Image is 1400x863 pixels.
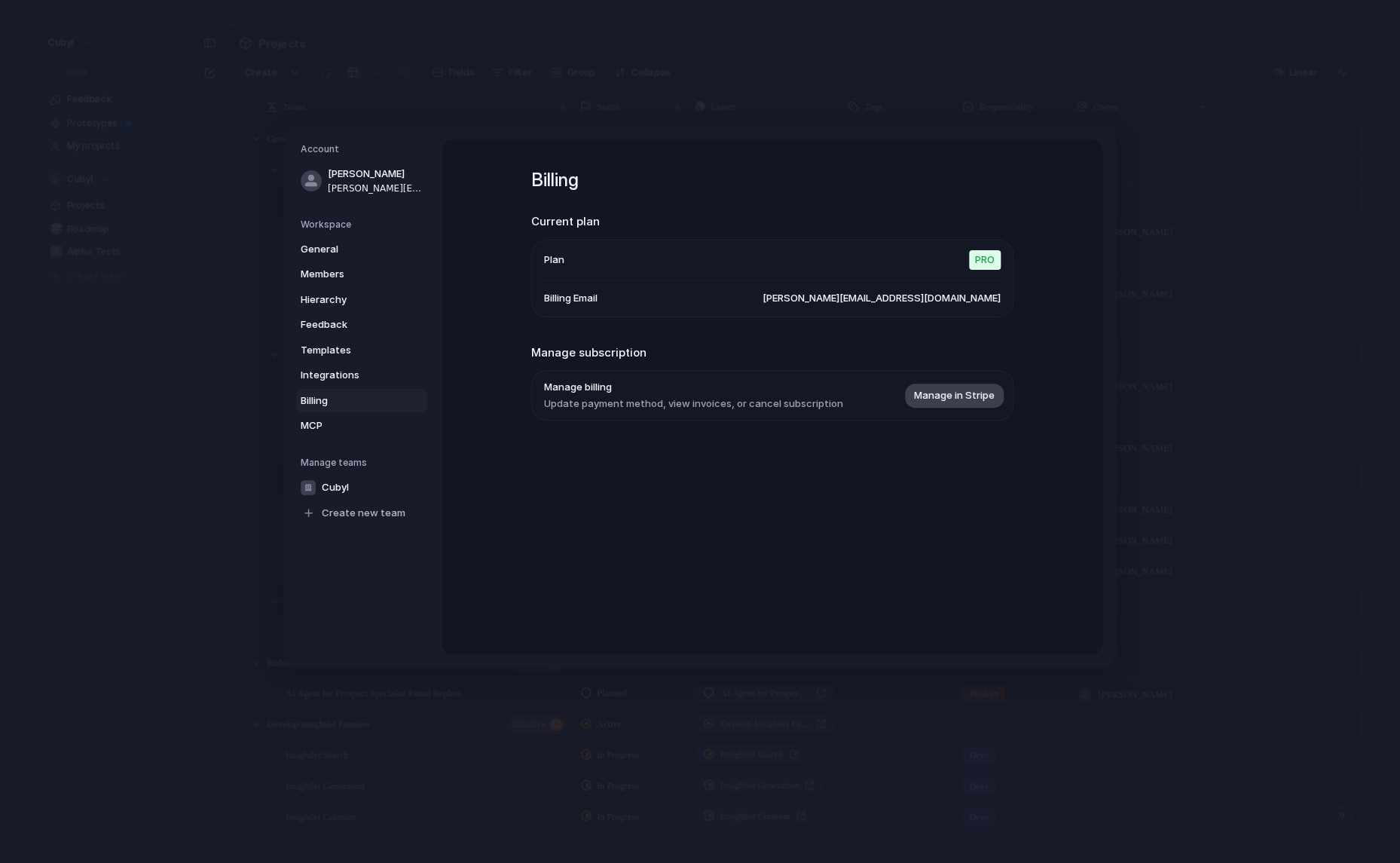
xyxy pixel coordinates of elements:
a: Templates [296,338,427,363]
span: Billing [301,393,397,409]
a: Integrations [296,363,427,387]
span: [PERSON_NAME][EMAIL_ADDRESS][DOMAIN_NAME] [763,291,1001,306]
span: MCP [301,418,397,433]
a: [PERSON_NAME][PERSON_NAME][EMAIL_ADDRESS][DOMAIN_NAME] [296,162,427,200]
h5: Manage teams [301,456,427,470]
span: Cubyl [322,480,349,495]
a: General [296,237,427,262]
span: [PERSON_NAME][EMAIL_ADDRESS][DOMAIN_NAME] [328,182,424,195]
a: Hierarchy [296,288,427,312]
button: Manage in Stripe [905,384,1004,408]
a: Create new team [296,501,427,525]
a: Cubyl [296,476,427,500]
span: Hierarchy [301,292,397,308]
h5: Workspace [301,218,427,231]
span: Members [301,267,397,282]
span: Templates [301,343,397,358]
a: Members [296,262,427,286]
span: Plan [544,252,564,268]
span: Integrations [301,368,397,383]
h5: Account [301,142,427,156]
span: General [301,242,397,257]
a: MCP [296,414,427,438]
a: Feedback [296,313,427,337]
span: Pro [969,250,1001,270]
span: Create new team [322,506,405,521]
h2: Manage subscription [531,344,1013,362]
span: Billing Email [544,291,598,306]
h2: Current plan [531,213,1013,231]
span: [PERSON_NAME] [328,167,424,182]
span: Manage in Stripe [914,388,995,403]
span: Update payment method, view invoices, or cancel subscription [544,396,843,412]
a: Billing [296,389,427,413]
h1: Billing [531,167,1013,194]
span: Feedback [301,317,397,332]
span: Manage billing [544,380,843,395]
